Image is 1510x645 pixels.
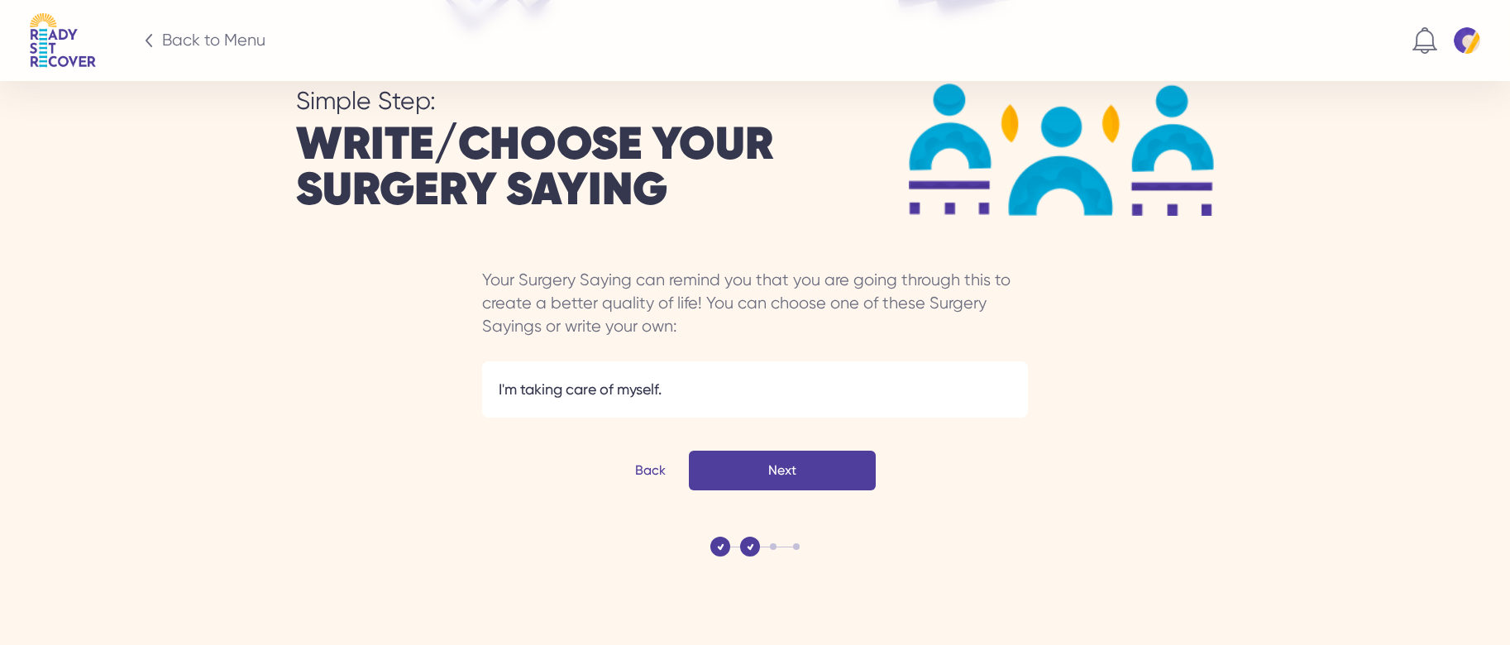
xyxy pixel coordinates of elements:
div: Your Surgery Saying can remind you that you are going through this to create a better quality of ... [482,269,1028,338]
div: I'm taking care of myself. [499,378,662,401]
img: Notification [1412,27,1437,54]
div: Back [635,461,666,480]
div: Simple Step: [296,88,891,114]
img: Illustration da8 [909,84,1214,216]
div: Write/Choose Your Surgery Saying [296,121,891,212]
img: Default profile pic 7 [1454,27,1480,54]
img: Logo [30,13,96,68]
div: Back to Menu [162,29,265,52]
div: Next [689,451,876,490]
a: Big arrow icn Back to Menu [96,29,265,52]
img: Big arrow icn [142,34,155,47]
